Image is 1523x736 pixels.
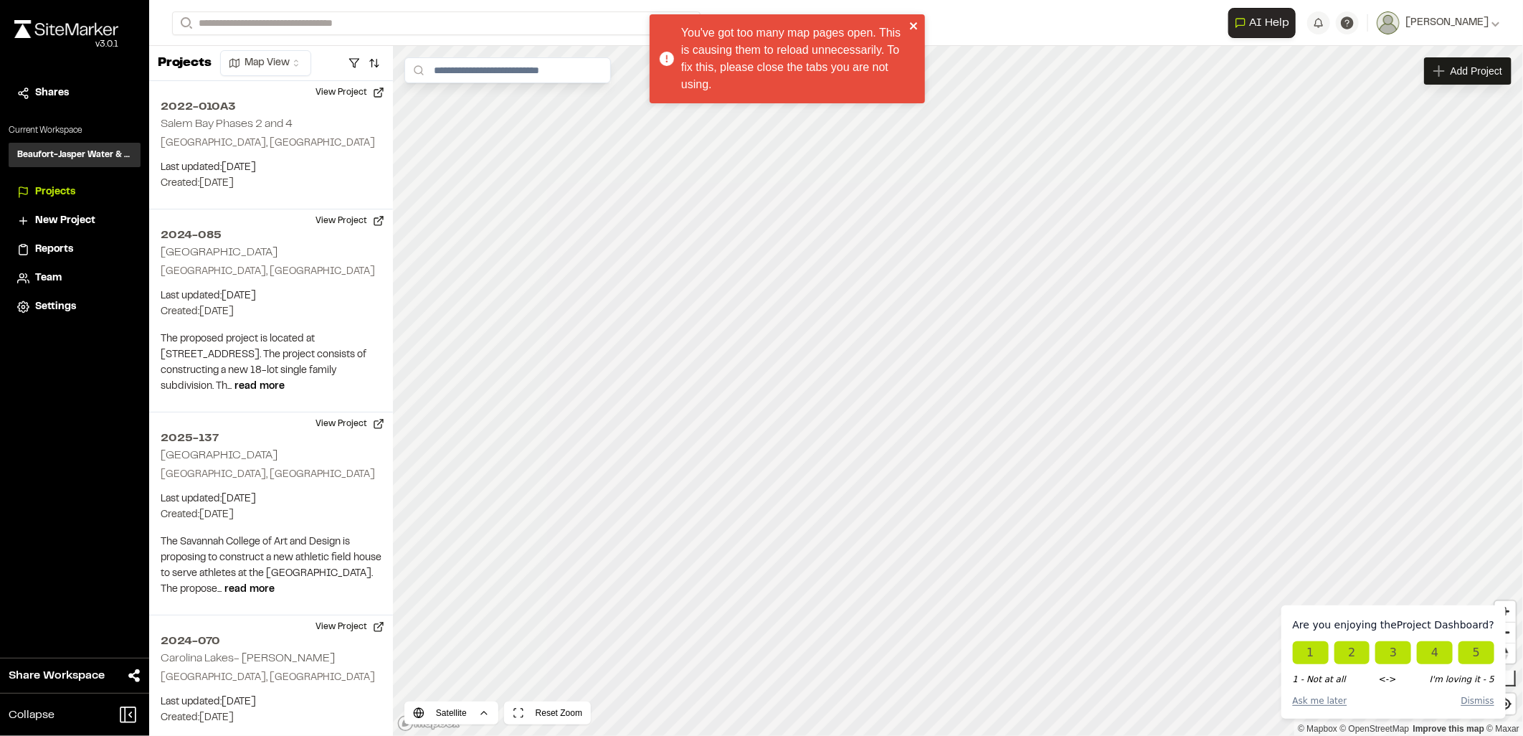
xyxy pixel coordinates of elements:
[1417,641,1453,664] button: I'm enjoying it
[161,288,381,304] p: Last updated: [DATE]
[1451,64,1502,78] span: Add Project
[9,667,105,684] span: Share Workspace
[17,299,132,315] a: Settings
[161,430,381,447] h2: 2025-137
[161,227,381,244] h2: 2024-085
[1375,641,1411,664] button: Neutral
[161,136,381,151] p: [GEOGRAPHIC_DATA], [GEOGRAPHIC_DATA]
[35,184,75,200] span: Projects
[35,270,62,286] span: Team
[1293,694,1347,707] button: Ask me later
[1405,15,1489,31] span: [PERSON_NAME]
[1377,11,1400,34] img: User
[1377,11,1500,34] button: [PERSON_NAME]
[234,382,285,391] span: read more
[397,715,460,732] a: Mapbox logo
[17,242,132,258] a: Reports
[224,585,275,594] span: read more
[161,491,381,507] p: Last updated: [DATE]
[17,213,132,229] a: New Project
[161,507,381,523] p: Created: [DATE]
[1413,724,1484,734] a: Map feedback
[1249,14,1289,32] span: AI Help
[1486,724,1519,734] a: Maxar
[161,176,381,192] p: Created: [DATE]
[909,20,919,32] button: close
[161,331,381,395] p: The proposed project is located at [STREET_ADDRESS]. The project consists of constructing a new 1...
[161,670,381,686] p: [GEOGRAPHIC_DATA], [GEOGRAPHIC_DATA]
[1379,673,1396,686] span: <->
[161,654,335,664] h2: Carolina Lakes- [PERSON_NAME]
[161,160,381,176] p: Last updated: [DATE]
[1293,641,1329,664] button: Not at all
[1495,601,1516,622] button: Zoom in
[161,247,277,258] h2: [GEOGRAPHIC_DATA]
[35,213,95,229] span: New Project
[161,119,293,129] h2: Salem Bay Phases 2 and 4
[1461,694,1494,707] button: Dismiss
[17,184,132,200] a: Projects
[1458,641,1494,664] button: I'm loving it
[161,264,381,280] p: [GEOGRAPHIC_DATA], [GEOGRAPHIC_DATA]
[307,81,393,104] button: View Project
[35,299,76,315] span: Settings
[17,270,132,286] a: Team
[9,707,54,724] span: Collapse
[161,304,381,320] p: Created: [DATE]
[1334,641,1370,664] button: It's okay
[1293,673,1346,686] span: 1 - Not at all
[307,615,393,638] button: View Project
[161,467,381,483] p: [GEOGRAPHIC_DATA], [GEOGRAPHIC_DATA]
[35,85,69,101] span: Shares
[172,11,198,35] button: Search
[35,242,73,258] span: Reports
[1340,724,1410,734] a: OpenStreetMap
[504,702,591,725] button: Reset Zoom
[161,450,277,461] h2: [GEOGRAPHIC_DATA]
[161,710,381,726] p: Created: [DATE]
[14,20,118,38] img: rebrand.png
[404,702,498,725] button: Satellite
[17,85,132,101] a: Shares
[161,633,381,650] h2: 2024-070
[158,54,212,73] p: Projects
[681,24,905,93] div: You've got too many map pages open. This is causing them to reload unnecessarily. To fix this, pl...
[307,209,393,232] button: View Project
[9,124,141,137] p: Current Workspace
[161,534,381,598] p: The Savannah College of Art and Design is proposing to construct a new athletic field house to se...
[1228,8,1296,38] button: Open AI Assistant
[14,38,118,51] div: Oh geez...please don't...
[307,412,393,435] button: View Project
[161,98,381,115] h2: 2022-010A3
[17,148,132,161] h3: Beaufort-Jasper Water & Sewer Authority
[1298,724,1337,734] a: Mapbox
[1293,617,1494,633] div: Are you enjoying the Project Dashboard ?
[1430,673,1494,686] span: I'm loving it - 5
[161,694,381,710] p: Last updated: [DATE]
[1228,8,1301,38] div: Open AI Assistant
